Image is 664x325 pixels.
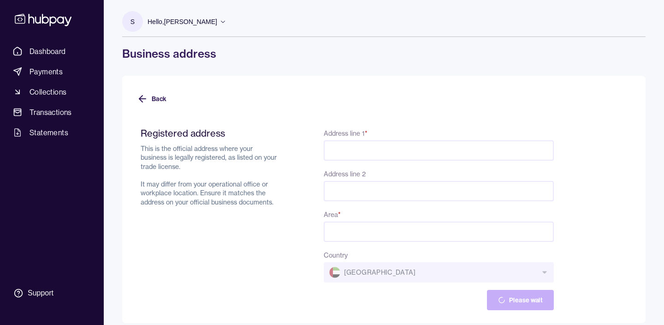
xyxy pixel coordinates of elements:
[30,86,66,97] span: Collections
[137,89,166,109] button: Back
[148,17,217,27] p: Hello, [PERSON_NAME]
[141,144,279,207] p: This is the official address where your business is legally registered, as listed on your trade l...
[30,66,63,77] span: Payments
[324,170,366,178] label: Address line 2
[130,17,135,27] p: S
[324,251,348,259] label: Country
[9,283,95,303] a: Support
[30,46,66,57] span: Dashboard
[9,124,95,141] a: Statements
[324,129,368,138] label: Address line 1
[30,127,68,138] span: Statements
[122,46,646,61] h1: Business address
[30,107,72,118] span: Transactions
[9,63,95,80] a: Payments
[28,288,53,298] div: Support
[9,43,95,60] a: Dashboard
[9,84,95,100] a: Collections
[324,211,341,219] label: Area
[141,127,279,139] h2: Registered address
[9,104,95,120] a: Transactions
